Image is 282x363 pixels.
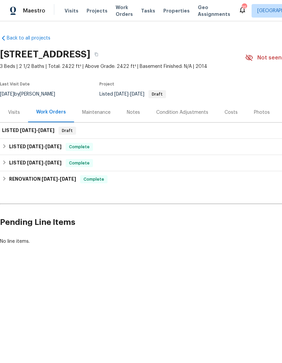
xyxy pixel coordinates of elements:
[27,144,43,149] span: [DATE]
[141,8,155,13] span: Tasks
[27,144,62,149] span: -
[254,109,270,116] div: Photos
[65,7,78,14] span: Visits
[45,160,62,165] span: [DATE]
[23,7,45,14] span: Maestro
[42,177,58,181] span: [DATE]
[60,177,76,181] span: [DATE]
[163,7,190,14] span: Properties
[20,128,36,133] span: [DATE]
[116,4,133,18] span: Work Orders
[66,144,92,150] span: Complete
[90,48,102,60] button: Copy Address
[81,176,107,183] span: Complete
[27,160,43,165] span: [DATE]
[66,160,92,166] span: Complete
[59,127,75,134] span: Draft
[114,92,144,97] span: -
[114,92,128,97] span: [DATE]
[130,92,144,97] span: [DATE]
[9,143,62,151] h6: LISTED
[99,92,166,97] span: Listed
[225,109,238,116] div: Costs
[42,177,76,181] span: -
[82,109,111,116] div: Maintenance
[9,175,76,183] h6: RENOVATION
[99,82,114,86] span: Project
[87,7,108,14] span: Projects
[27,160,62,165] span: -
[127,109,140,116] div: Notes
[9,159,62,167] h6: LISTED
[149,92,165,96] span: Draft
[242,4,246,11] div: 35
[38,128,54,133] span: [DATE]
[2,127,54,135] h6: LISTED
[8,109,20,116] div: Visits
[198,4,230,18] span: Geo Assignments
[45,144,62,149] span: [DATE]
[36,109,66,115] div: Work Orders
[20,128,54,133] span: -
[156,109,208,116] div: Condition Adjustments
